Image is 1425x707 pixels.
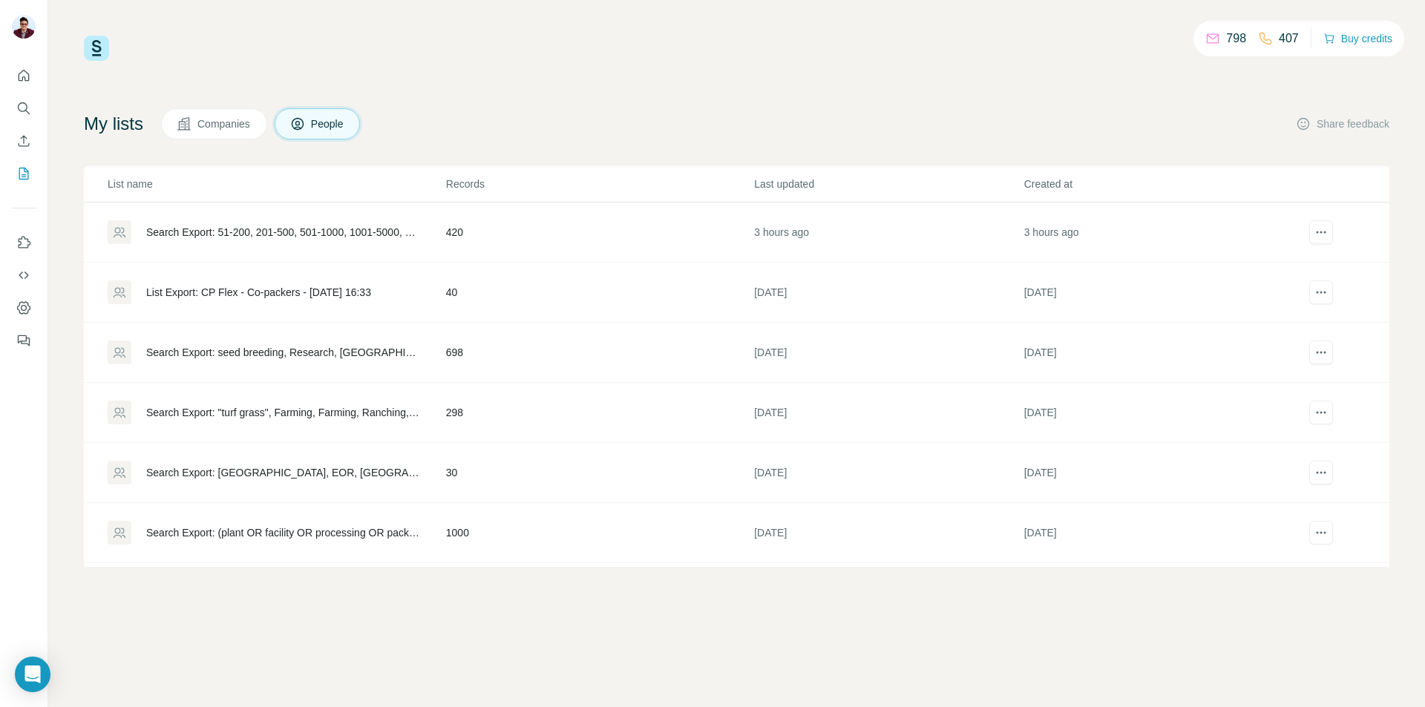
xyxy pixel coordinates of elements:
td: [DATE] [1023,563,1293,623]
td: [DATE] [753,323,1023,383]
td: [DATE] [1023,443,1293,503]
div: List Export: CP Flex - Co-packers - [DATE] 16:33 [146,285,371,300]
div: Open Intercom Messenger [15,657,50,692]
p: List name [108,177,445,191]
button: Buy credits [1323,28,1392,49]
button: Use Surfe API [12,262,36,289]
span: Companies [197,116,252,131]
div: Search Export: seed breeding, Research, [GEOGRAPHIC_DATA] - [DATE] 13:45 [146,345,421,360]
span: People [311,116,345,131]
div: Search Export: 51-200, 201-500, 501-1000, 1001-5000, 5001-10,000, 10,000+, IT, [GEOGRAPHIC_DATA],... [146,225,421,240]
td: [DATE] [753,443,1023,503]
td: [DATE] [1023,503,1293,563]
button: actions [1309,280,1333,304]
td: [DATE] [753,383,1023,443]
button: Share feedback [1296,116,1389,131]
td: [DATE] [1023,263,1293,323]
button: actions [1309,401,1333,424]
button: actions [1309,521,1333,545]
img: Surfe Logo [84,36,109,61]
div: Search Export: "turf grass", Farming, Farming, Ranching, Forestry - [DATE] 00:50 [146,405,421,420]
p: 798 [1226,30,1246,47]
td: 3 hours ago [753,203,1023,263]
td: 698 [445,323,753,383]
button: actions [1309,461,1333,484]
p: 407 [1279,30,1299,47]
td: 30 [445,443,753,503]
button: Enrich CSV [12,128,36,154]
button: Dashboard [12,295,36,321]
button: actions [1309,220,1333,244]
button: Use Surfe on LinkedIn [12,229,36,256]
p: Records [446,177,753,191]
td: 3 hours ago [1023,203,1293,263]
button: My lists [12,160,36,187]
button: Quick start [12,62,36,89]
p: Created at [1024,177,1292,191]
td: [DATE] [753,563,1023,623]
td: 1000 [445,503,753,563]
button: Search [12,95,36,122]
button: actions [1309,341,1333,364]
img: Avatar [12,15,36,39]
div: Search Export: (plant OR facility OR processing OR packing), 11-50, 51-200, 201-500, 501-1000, 10... [146,525,421,540]
td: [DATE] [1023,323,1293,383]
td: 561 [445,563,753,623]
td: [DATE] [1023,383,1293,443]
div: Search Export: [GEOGRAPHIC_DATA], EOR, [GEOGRAPHIC_DATA], Oil and Gas, Oil Extraction, Oil, Gas, ... [146,465,421,480]
td: [DATE] [753,503,1023,563]
p: Last updated [754,177,1022,191]
td: [DATE] [753,263,1023,323]
button: Feedback [12,327,36,354]
h4: My lists [84,112,143,136]
td: 420 [445,203,753,263]
td: 298 [445,383,753,443]
td: 40 [445,263,753,323]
